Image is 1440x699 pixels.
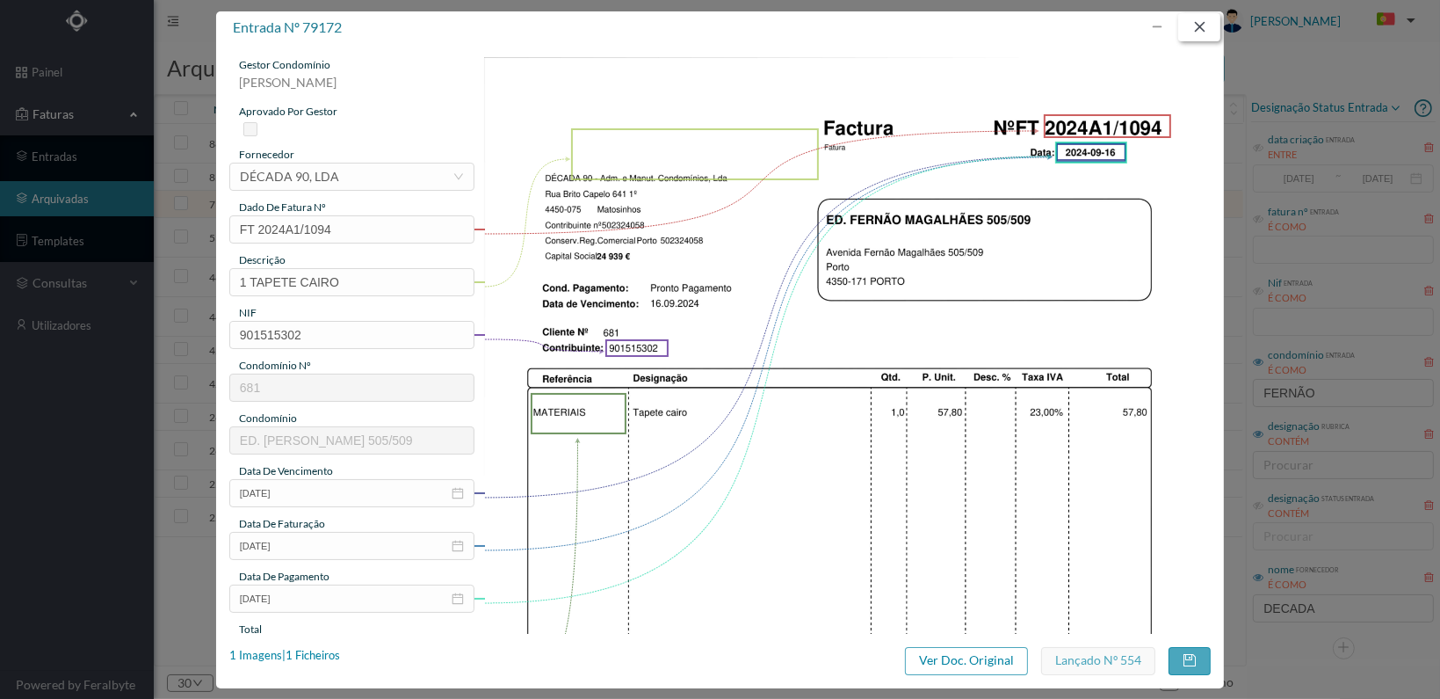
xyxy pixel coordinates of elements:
i: icon: down [453,171,464,182]
span: total [239,623,262,636]
div: 1 Imagens | 1 Ficheiros [229,647,340,665]
button: Lançado nº 554 [1041,647,1155,675]
span: gestor condomínio [239,58,330,71]
div: DÉCADA 90, LDA [240,164,339,190]
span: data de pagamento [239,570,329,583]
span: entrada nº 79172 [233,18,342,35]
span: fornecedor [239,148,294,161]
span: data de vencimento [239,464,333,477]
span: data de faturação [239,517,325,530]
i: icon: calendar [452,593,464,605]
span: descrição [239,253,286,266]
button: PT [1363,6,1422,34]
span: aprovado por gestor [239,105,337,118]
i: icon: calendar [452,540,464,552]
i: icon: calendar [452,487,464,499]
div: [PERSON_NAME] [229,73,474,104]
span: dado de fatura nº [239,200,326,214]
span: NIF [239,306,257,319]
button: Ver Doc. Original [905,647,1028,675]
span: condomínio nº [239,359,311,372]
span: condomínio [239,411,297,425]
